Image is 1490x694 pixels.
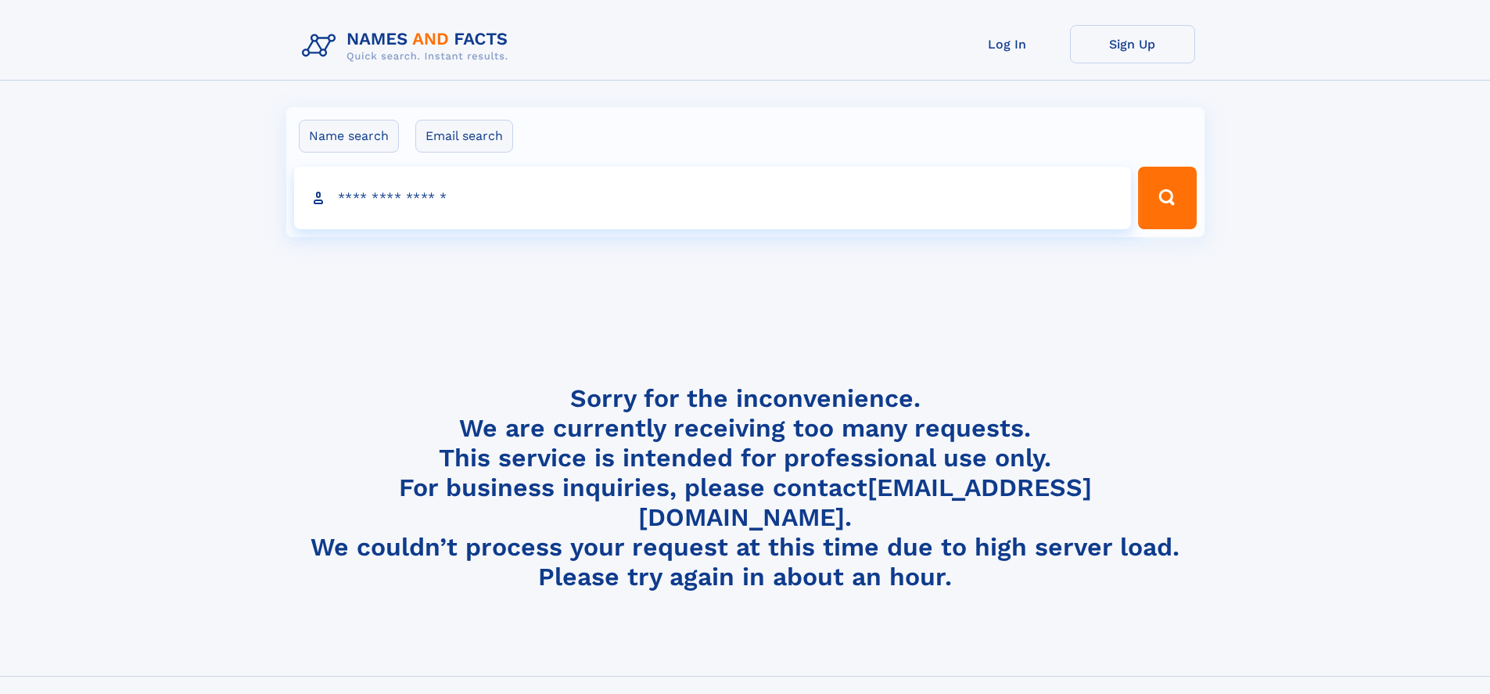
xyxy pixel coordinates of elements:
[415,120,513,153] label: Email search
[1138,167,1196,229] button: Search Button
[296,25,521,67] img: Logo Names and Facts
[638,473,1092,532] a: [EMAIL_ADDRESS][DOMAIN_NAME]
[299,120,399,153] label: Name search
[945,25,1070,63] a: Log In
[294,167,1132,229] input: search input
[1070,25,1195,63] a: Sign Up
[296,383,1195,592] h4: Sorry for the inconvenience. We are currently receiving too many requests. This service is intend...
